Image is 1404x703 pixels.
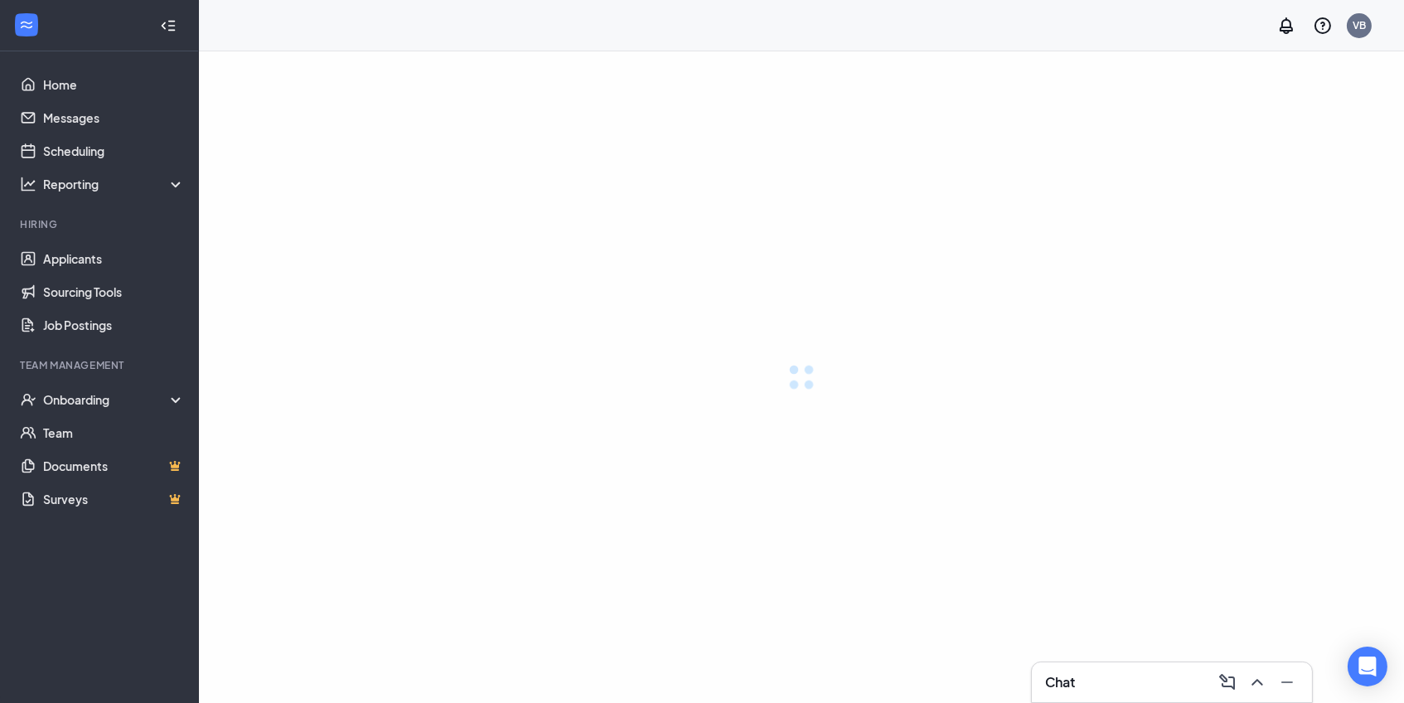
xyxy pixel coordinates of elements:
a: Team [43,416,185,449]
svg: Analysis [20,176,36,192]
div: Open Intercom Messenger [1348,647,1387,686]
a: Messages [43,101,185,134]
a: DocumentsCrown [43,449,185,482]
div: Onboarding [43,391,186,408]
svg: ComposeMessage [1218,672,1237,692]
svg: QuestionInfo [1313,16,1333,36]
a: Sourcing Tools [43,275,185,308]
button: ComposeMessage [1213,669,1239,696]
svg: ChevronUp [1247,672,1267,692]
div: Reporting [43,176,186,192]
svg: Notifications [1276,16,1296,36]
svg: Minimize [1277,672,1297,692]
a: SurveysCrown [43,482,185,516]
div: Team Management [20,358,182,372]
svg: WorkstreamLogo [18,17,35,33]
h3: Chat [1045,673,1075,691]
div: VB [1353,18,1366,32]
a: Scheduling [43,134,185,167]
button: ChevronUp [1242,669,1269,696]
svg: UserCheck [20,391,36,408]
svg: Collapse [160,17,177,34]
button: Minimize [1272,669,1299,696]
a: Applicants [43,242,185,275]
a: Home [43,68,185,101]
div: Hiring [20,217,182,231]
a: Job Postings [43,308,185,342]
